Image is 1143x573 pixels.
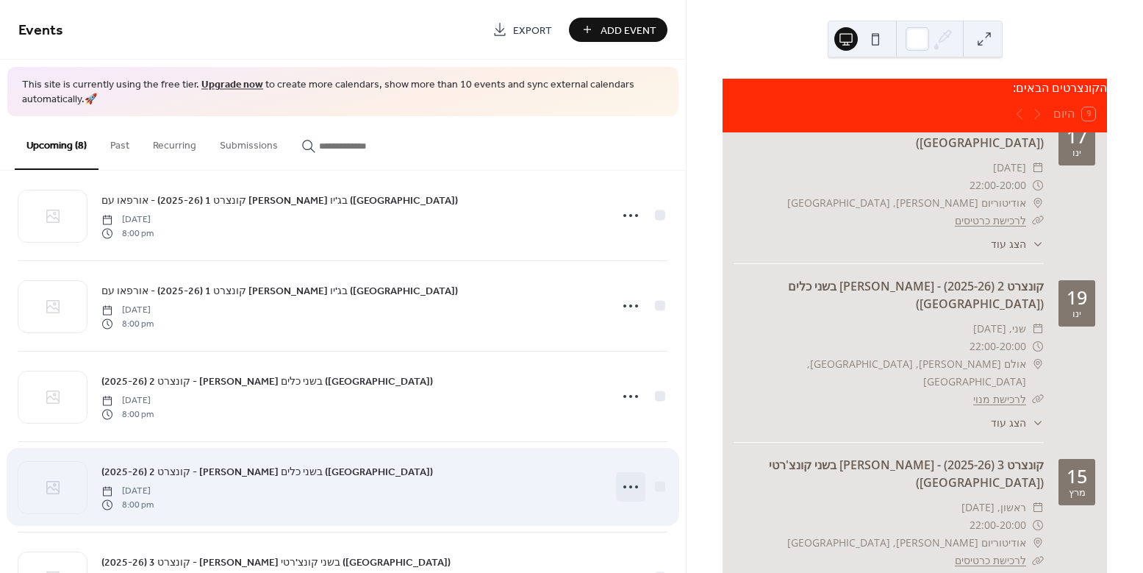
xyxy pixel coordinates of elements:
[1032,320,1044,338] div: ​
[481,18,563,42] a: Export
[961,499,1026,516] span: ראשון, [DATE]
[1000,516,1026,534] span: 20:00
[101,282,458,299] a: קונצרט 1 (2025-26) - אורפאו עם [PERSON_NAME] בג'יו ([GEOGRAPHIC_DATA])
[787,194,1026,212] span: אודיטוריום [PERSON_NAME], [GEOGRAPHIC_DATA]
[101,407,154,421] span: 8:00 pm
[1067,288,1087,307] div: 19
[1032,194,1044,212] div: ​
[788,278,1044,312] a: קונצרט 2 (2025-26) - [PERSON_NAME] בשני כלים ([GEOGRAPHIC_DATA])
[201,75,263,95] a: Upgrade now
[991,236,1026,252] span: הצג עוד
[569,18,667,42] button: Add Event
[101,193,458,209] span: קונצרט 1 (2025-26) - אורפאו עם [PERSON_NAME] בג'יו ([GEOGRAPHIC_DATA])
[1032,552,1044,569] div: ​
[1069,488,1086,498] div: מרץ
[1032,516,1044,534] div: ​
[101,317,154,330] span: 8:00 pm
[1067,127,1087,146] div: 17
[1032,355,1044,373] div: ​
[996,177,1000,194] span: -
[723,79,1107,96] div: הקונצרטים הבאים:
[208,116,290,168] button: Submissions
[1032,534,1044,552] div: ​
[1032,177,1044,194] div: ​
[1067,467,1087,485] div: 15
[513,23,552,38] span: Export
[101,498,154,511] span: 8:00 pm
[101,227,154,240] span: 8:00 pm
[955,213,1026,227] a: לרכישת כרטיסים
[996,516,1000,534] span: -
[141,116,208,168] button: Recurring
[15,116,98,170] button: Upcoming (8)
[734,355,1026,391] span: אולם [PERSON_NAME], [GEOGRAPHIC_DATA], [GEOGRAPHIC_DATA]
[973,320,1026,338] span: שני, [DATE]
[18,16,63,45] span: Events
[1032,212,1044,229] div: ​
[970,516,996,534] span: 22:00
[769,457,1044,491] a: קונצרט 3 (2025-26) - [PERSON_NAME] בשני קונצ'רטי ([GEOGRAPHIC_DATA])
[955,553,1026,567] a: לרכישת כרטיסים
[101,394,154,407] span: [DATE]
[993,159,1026,177] span: [DATE]
[22,78,664,107] span: This site is currently using the free tier. to create more calendars, show more than 10 events an...
[101,192,458,209] a: קונצרט 1 (2025-26) - אורפאו עם [PERSON_NAME] בג'יו ([GEOGRAPHIC_DATA])
[788,117,1044,151] a: קונצרט 2 (2025-26) - [PERSON_NAME] בשני כלים ([GEOGRAPHIC_DATA])
[101,304,154,317] span: [DATE]
[991,236,1044,252] button: ​הצג עוד
[1032,338,1044,355] div: ​
[1000,338,1026,355] span: 20:00
[1032,499,1044,516] div: ​
[1072,149,1081,158] div: ינו
[101,373,433,390] a: קונצרט 2 (2025-26) - [PERSON_NAME] בשני כלים ([GEOGRAPHIC_DATA])
[101,485,154,498] span: [DATE]
[101,463,433,480] a: קונצרט 2 (2025-26) - [PERSON_NAME] בשני כלים ([GEOGRAPHIC_DATA])
[101,284,458,299] span: קונצרט 1 (2025-26) - אורפאו עם [PERSON_NAME] בג'יו ([GEOGRAPHIC_DATA])
[970,338,996,355] span: 22:00
[991,415,1026,430] span: הצג עוד
[1000,177,1026,194] span: 20:00
[1032,391,1044,408] div: ​
[970,177,996,194] span: 22:00
[787,534,1026,552] span: אודיטוריום [PERSON_NAME], [GEOGRAPHIC_DATA]
[101,465,433,480] span: קונצרט 2 (2025-26) - [PERSON_NAME] בשני כלים ([GEOGRAPHIC_DATA])
[973,392,1026,406] a: לרכישת מנוי
[996,338,1000,355] span: -
[1032,159,1044,177] div: ​
[101,374,433,390] span: קונצרט 2 (2025-26) - [PERSON_NAME] בשני כלים ([GEOGRAPHIC_DATA])
[1032,236,1044,252] div: ​
[1072,310,1081,319] div: ינו
[98,116,141,168] button: Past
[101,555,451,571] span: קונצרט 3 (2025-26) - [PERSON_NAME] בשני קונצ'רטי ([GEOGRAPHIC_DATA])
[991,415,1044,430] button: ​הצג עוד
[1032,415,1044,430] div: ​
[601,23,656,38] span: Add Event
[101,213,154,227] span: [DATE]
[101,554,451,571] a: קונצרט 3 (2025-26) - [PERSON_NAME] בשני קונצ'רטי ([GEOGRAPHIC_DATA])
